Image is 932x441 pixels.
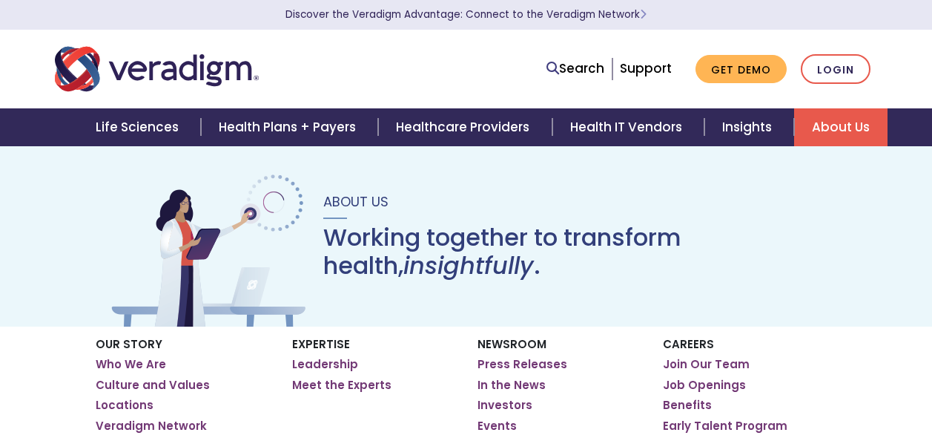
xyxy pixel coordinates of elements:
a: Events [477,419,517,434]
a: Meet the Experts [292,378,391,393]
a: Support [620,59,672,77]
a: Leadership [292,357,358,372]
a: Early Talent Program [663,419,787,434]
a: Locations [96,398,153,413]
a: Job Openings [663,378,746,393]
a: Health IT Vendors [552,108,704,146]
a: Insights [704,108,794,146]
a: Veradigm Network [96,419,207,434]
a: About Us [794,108,888,146]
span: Learn More [640,7,647,22]
a: Benefits [663,398,712,413]
a: Healthcare Providers [378,108,552,146]
a: Join Our Team [663,357,750,372]
em: insightfully [403,249,534,282]
h1: Working together to transform health, . [323,223,824,281]
a: Who We Are [96,357,166,372]
a: Discover the Veradigm Advantage: Connect to the Veradigm NetworkLearn More [285,7,647,22]
a: Culture and Values [96,378,210,393]
a: Life Sciences [78,108,201,146]
a: Health Plans + Payers [201,108,378,146]
a: Search [546,59,604,79]
a: In the News [477,378,546,393]
a: Login [801,54,870,85]
span: About Us [323,192,389,211]
a: Get Demo [695,55,787,84]
a: Investors [477,398,532,413]
a: Press Releases [477,357,567,372]
img: Veradigm logo [55,45,259,94]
